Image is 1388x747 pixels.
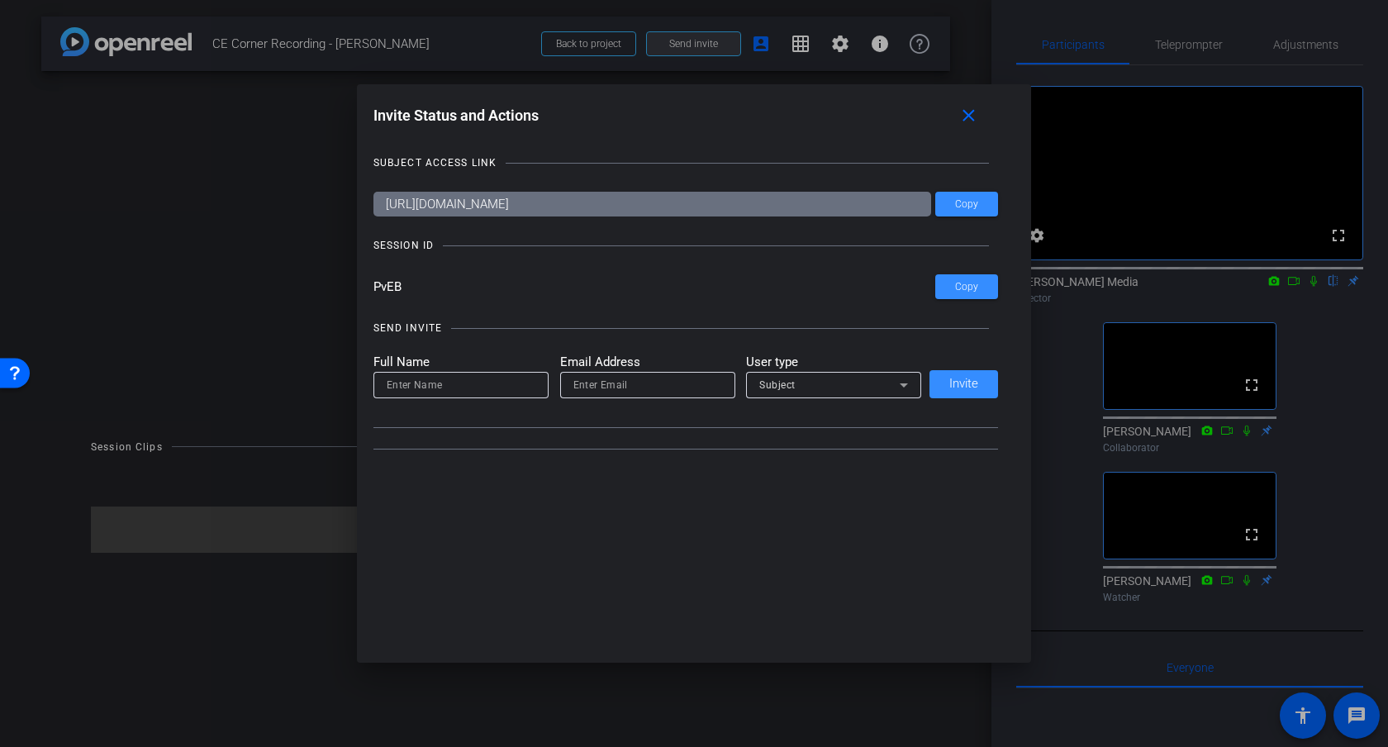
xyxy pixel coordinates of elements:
[373,155,497,171] div: SUBJECT ACCESS LINK
[958,106,979,126] mat-icon: close
[935,274,998,299] button: Copy
[955,198,978,211] span: Copy
[560,353,735,372] mat-label: Email Address
[373,237,999,254] openreel-title-line: SESSION ID
[373,101,999,131] div: Invite Status and Actions
[746,353,921,372] mat-label: User type
[373,155,999,171] openreel-title-line: SUBJECT ACCESS LINK
[387,375,535,395] input: Enter Name
[373,320,999,336] openreel-title-line: SEND INVITE
[935,192,998,216] button: Copy
[373,320,442,336] div: SEND INVITE
[573,375,722,395] input: Enter Email
[955,281,978,293] span: Copy
[373,237,434,254] div: SESSION ID
[759,379,796,391] span: Subject
[373,353,549,372] mat-label: Full Name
